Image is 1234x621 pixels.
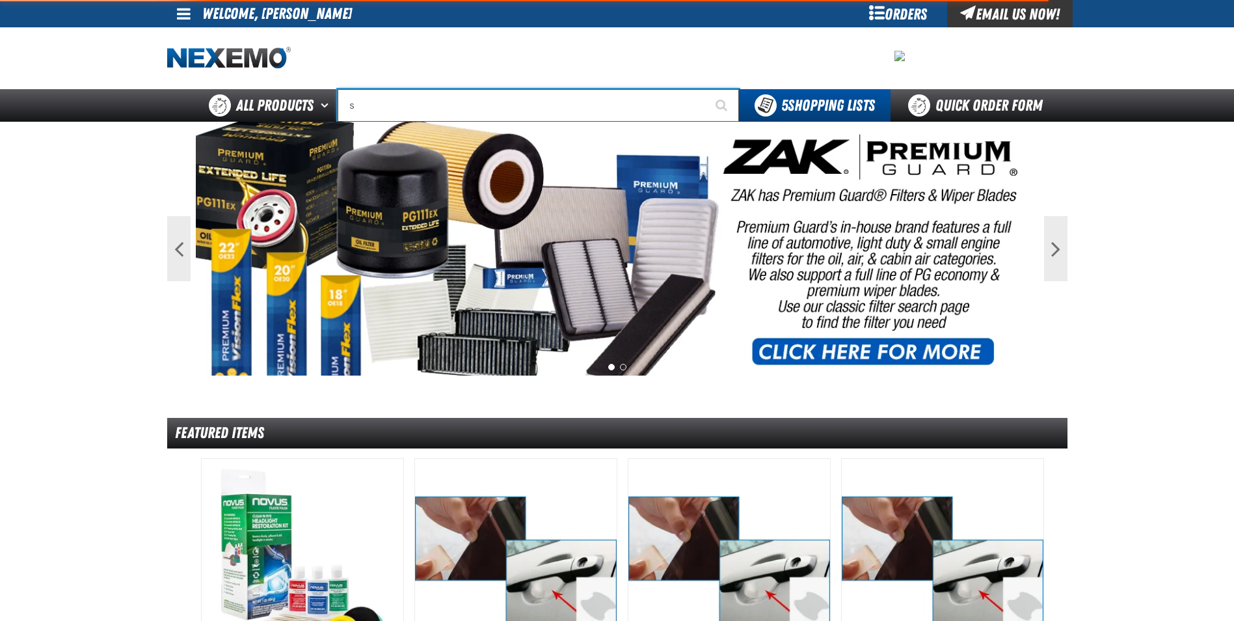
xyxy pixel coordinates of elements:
img: 792e258ba9f2e0418e18c59e573ab877.png [894,51,905,61]
input: Search [338,89,739,122]
a: Quick Order Form [891,89,1067,122]
div: Featured Items [167,418,1067,448]
button: Open All Products pages [316,89,338,122]
img: Nexemo logo [167,47,291,70]
span: All Products [236,94,314,117]
button: Next [1044,216,1067,281]
button: 2 of 2 [620,364,626,370]
strong: 5 [781,96,788,115]
button: 1 of 2 [608,364,615,370]
img: PG Filters & Wipers [196,122,1039,376]
button: Previous [167,216,191,281]
button: You have 5 Shopping Lists. Open to view details [739,89,891,122]
span: Shopping Lists [781,96,875,115]
button: Start Searching [706,89,739,122]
